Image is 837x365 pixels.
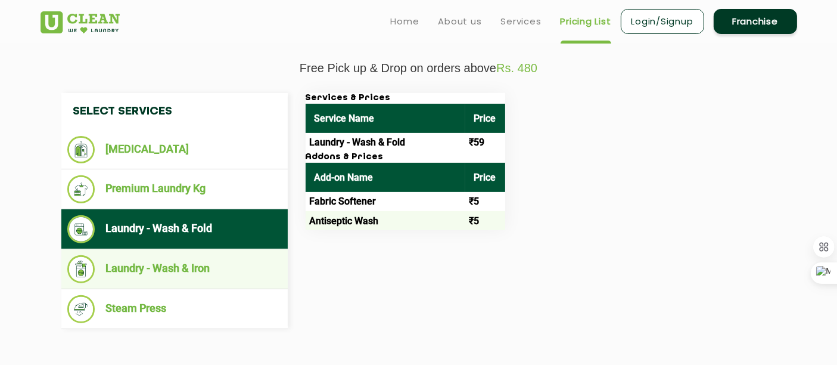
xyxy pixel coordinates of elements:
[67,295,282,323] li: Steam Press
[61,93,288,130] h4: Select Services
[306,211,465,230] td: Antiseptic Wash
[67,215,282,243] li: Laundry - Wash & Fold
[496,61,537,75] span: Rs. 480
[465,133,505,152] td: ₹59
[306,93,505,104] h3: Services & Prices
[67,255,95,283] img: Laundry - Wash & Iron
[306,104,465,133] th: Service Name
[438,14,482,29] a: About us
[306,152,505,163] h3: Addons & Prices
[67,136,95,163] img: Dry Cleaning
[41,61,797,75] p: Free Pick up & Drop on orders above
[621,9,704,34] a: Login/Signup
[501,14,542,29] a: Services
[465,211,505,230] td: ₹5
[465,192,505,211] td: ₹5
[465,104,505,133] th: Price
[67,136,282,163] li: [MEDICAL_DATA]
[67,295,95,323] img: Steam Press
[465,163,505,192] th: Price
[714,9,797,34] a: Franchise
[67,255,282,283] li: Laundry - Wash & Iron
[391,14,419,29] a: Home
[306,192,465,211] td: Fabric Softener
[41,11,120,33] img: UClean Laundry and Dry Cleaning
[306,133,465,152] td: Laundry - Wash & Fold
[561,14,611,29] a: Pricing List
[67,175,282,203] li: Premium Laundry Kg
[306,163,465,192] th: Add-on Name
[67,175,95,203] img: Premium Laundry Kg
[67,215,95,243] img: Laundry - Wash & Fold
